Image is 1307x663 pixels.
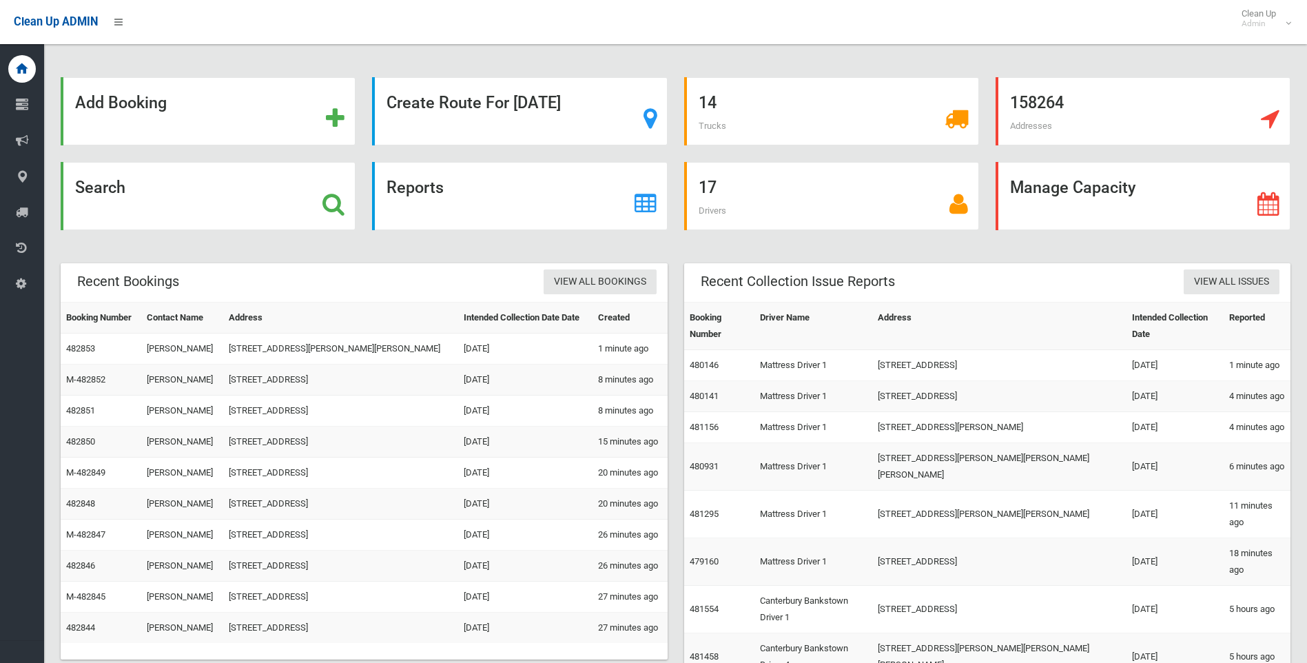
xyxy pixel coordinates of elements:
[1224,303,1290,350] th: Reported
[141,458,223,489] td: [PERSON_NAME]
[141,520,223,551] td: [PERSON_NAME]
[1126,538,1224,586] td: [DATE]
[458,396,592,427] td: [DATE]
[372,77,667,145] a: Create Route For [DATE]
[593,334,668,365] td: 1 minute ago
[1126,412,1224,443] td: [DATE]
[1242,19,1276,29] small: Admin
[66,622,95,633] a: 482844
[593,427,668,458] td: 15 minutes ago
[141,334,223,365] td: [PERSON_NAME]
[593,396,668,427] td: 8 minutes ago
[66,343,95,354] a: 482853
[593,303,668,334] th: Created
[1235,8,1290,29] span: Clean Up
[458,582,592,613] td: [DATE]
[66,436,95,447] a: 482850
[593,520,668,551] td: 26 minutes ago
[1126,491,1224,538] td: [DATE]
[1224,381,1290,412] td: 4 minutes ago
[387,93,561,112] strong: Create Route For [DATE]
[684,303,755,350] th: Booking Number
[690,391,719,401] a: 480141
[754,491,872,538] td: Mattress Driver 1
[754,586,872,633] td: Canterbury Bankstown Driver 1
[754,303,872,350] th: Driver Name
[690,556,719,567] a: 479160
[66,467,105,478] a: M-482849
[872,538,1126,586] td: [STREET_ADDRESS]
[1224,538,1290,586] td: 18 minutes ago
[690,360,719,370] a: 480146
[66,498,95,509] a: 482848
[699,205,726,216] span: Drivers
[141,396,223,427] td: [PERSON_NAME]
[1184,269,1279,295] a: View All Issues
[141,551,223,582] td: [PERSON_NAME]
[223,582,458,613] td: [STREET_ADDRESS]
[141,303,223,334] th: Contact Name
[754,443,872,491] td: Mattress Driver 1
[458,458,592,489] td: [DATE]
[872,491,1126,538] td: [STREET_ADDRESS][PERSON_NAME][PERSON_NAME]
[223,334,458,365] td: [STREET_ADDRESS][PERSON_NAME][PERSON_NAME]
[593,551,668,582] td: 26 minutes ago
[66,529,105,540] a: M-482847
[699,121,726,131] span: Trucks
[66,405,95,416] a: 482851
[1126,443,1224,491] td: [DATE]
[1224,491,1290,538] td: 11 minutes ago
[458,489,592,520] td: [DATE]
[1126,350,1224,381] td: [DATE]
[223,613,458,644] td: [STREET_ADDRESS]
[690,461,719,471] a: 480931
[1224,443,1290,491] td: 6 minutes ago
[1010,121,1052,131] span: Addresses
[754,381,872,412] td: Mattress Driver 1
[141,613,223,644] td: [PERSON_NAME]
[458,613,592,644] td: [DATE]
[690,509,719,519] a: 481295
[223,551,458,582] td: [STREET_ADDRESS]
[1224,412,1290,443] td: 4 minutes ago
[61,77,356,145] a: Add Booking
[872,586,1126,633] td: [STREET_ADDRESS]
[593,458,668,489] td: 20 minutes ago
[593,613,668,644] td: 27 minutes ago
[593,582,668,613] td: 27 minutes ago
[1126,381,1224,412] td: [DATE]
[544,269,657,295] a: View All Bookings
[458,551,592,582] td: [DATE]
[690,604,719,614] a: 481554
[141,427,223,458] td: [PERSON_NAME]
[223,303,458,334] th: Address
[458,334,592,365] td: [DATE]
[1010,93,1064,112] strong: 158264
[75,93,167,112] strong: Add Booking
[66,560,95,571] a: 482846
[387,178,444,197] strong: Reports
[593,365,668,396] td: 8 minutes ago
[458,365,592,396] td: [DATE]
[66,591,105,602] a: M-482845
[690,651,719,662] a: 481458
[996,77,1290,145] a: 158264 Addresses
[223,520,458,551] td: [STREET_ADDRESS]
[690,422,719,432] a: 481156
[684,268,912,295] header: Recent Collection Issue Reports
[75,178,125,197] strong: Search
[699,178,717,197] strong: 17
[1126,586,1224,633] td: [DATE]
[141,489,223,520] td: [PERSON_NAME]
[141,365,223,396] td: [PERSON_NAME]
[61,303,141,334] th: Booking Number
[1126,303,1224,350] th: Intended Collection Date
[372,162,667,230] a: Reports
[593,489,668,520] td: 20 minutes ago
[872,412,1126,443] td: [STREET_ADDRESS][PERSON_NAME]
[223,365,458,396] td: [STREET_ADDRESS]
[754,538,872,586] td: Mattress Driver 1
[458,303,592,334] th: Intended Collection Date Date
[754,350,872,381] td: Mattress Driver 1
[1010,178,1135,197] strong: Manage Capacity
